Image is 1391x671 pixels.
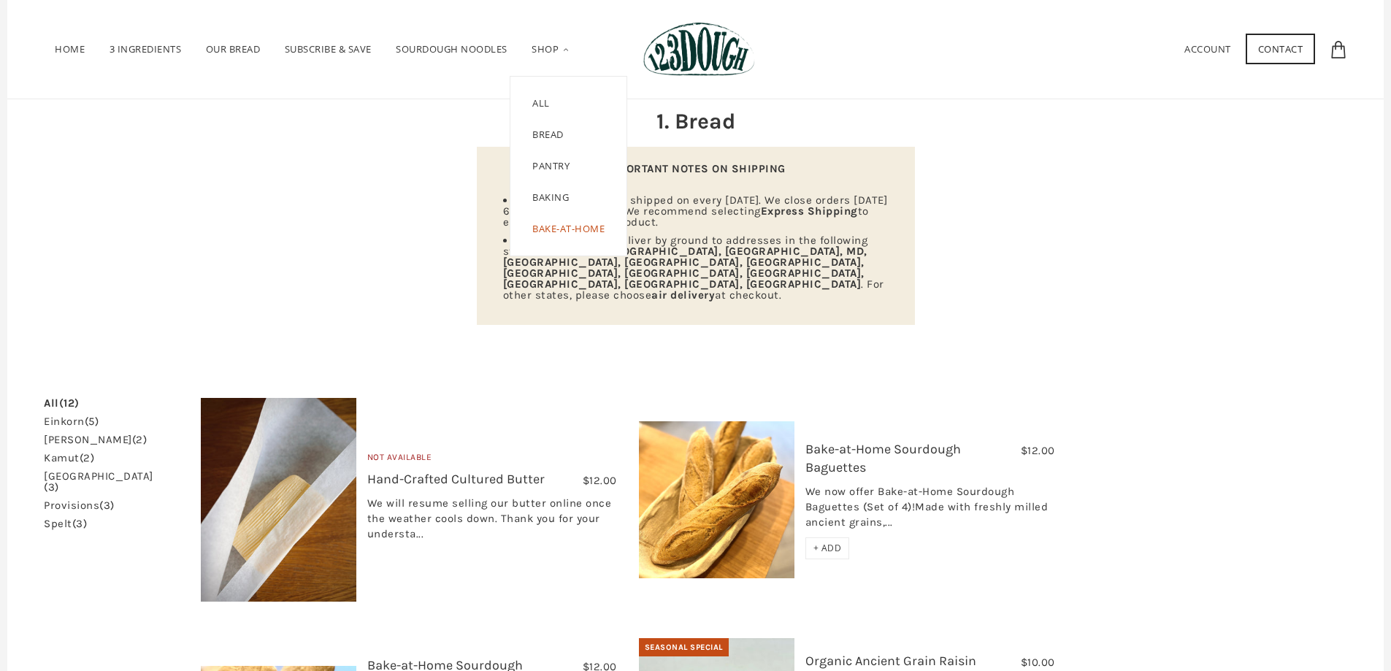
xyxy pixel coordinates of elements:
[44,416,99,427] a: einkorn(5)
[44,500,115,511] a: provisions(3)
[510,182,591,213] a: Baking
[274,23,383,76] a: Subscribe & Save
[44,471,153,493] a: [GEOGRAPHIC_DATA](3)
[813,542,842,554] span: + ADD
[1021,656,1055,669] span: $10.00
[44,434,147,445] a: [PERSON_NAME](2)
[510,213,626,256] a: Bake-at-Home
[206,42,261,55] span: Our Bread
[385,23,518,76] a: SOURDOUGH NOODLES
[99,499,115,512] span: (3)
[521,23,581,77] a: Shop
[44,398,80,409] a: All(12)
[639,421,794,578] img: Bake-at-Home Sourdough Baguettes
[195,23,272,76] a: Our Bread
[72,517,88,530] span: (3)
[477,106,915,137] h2: 1. Bread
[44,518,87,529] a: spelt(3)
[44,23,581,77] nav: Primary
[44,453,94,464] a: kamut(2)
[201,398,356,601] img: Hand-Crafted Cultured Butter
[1184,42,1231,55] a: Account
[367,496,617,549] div: We will resume selling our butter online once the weather cools down. Thank you for your understa...
[367,450,617,470] div: Not Available
[85,415,99,428] span: (5)
[805,441,961,475] a: Bake-at-Home Sourdough Baguettes
[605,162,786,175] strong: IMPORTANT NOTES ON SHIPPING
[805,484,1055,537] div: We now offer Bake-at-Home Sourdough Baguettes (Set of 4)!Made with freshly milled ancient grains,...
[503,245,867,291] strong: CT, DE, DC, [GEOGRAPHIC_DATA], [GEOGRAPHIC_DATA], MD, [GEOGRAPHIC_DATA], [GEOGRAPHIC_DATA], [GEOG...
[651,288,715,302] strong: air delivery
[510,150,591,182] a: Pantry
[80,451,95,464] span: (2)
[44,480,59,494] span: (3)
[396,42,507,55] span: SOURDOUGH NOODLES
[643,22,755,77] img: 123Dough Bakery
[132,433,147,446] span: (2)
[1021,444,1055,457] span: $12.00
[532,42,559,55] span: Shop
[99,23,193,76] a: 3 Ingredients
[761,204,858,218] strong: Express Shipping
[510,119,586,150] a: Bread
[639,638,729,657] div: Seasonal Special
[59,396,80,410] span: (12)
[44,23,96,76] a: Home
[805,537,850,559] div: + ADD
[503,193,888,229] span: All online orders are shipped on every [DATE]. We close orders [DATE] 6PM EST for the week. We re...
[1246,34,1316,64] a: Contact
[510,77,572,119] a: ALL
[503,234,884,302] span: Currently we only deliver by ground to addresses in the following states: . For other states, ple...
[285,42,372,55] span: Subscribe & Save
[55,42,85,55] span: Home
[583,474,617,487] span: $12.00
[110,42,182,55] span: 3 Ingredients
[367,471,545,487] a: Hand-Crafted Cultured Butter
